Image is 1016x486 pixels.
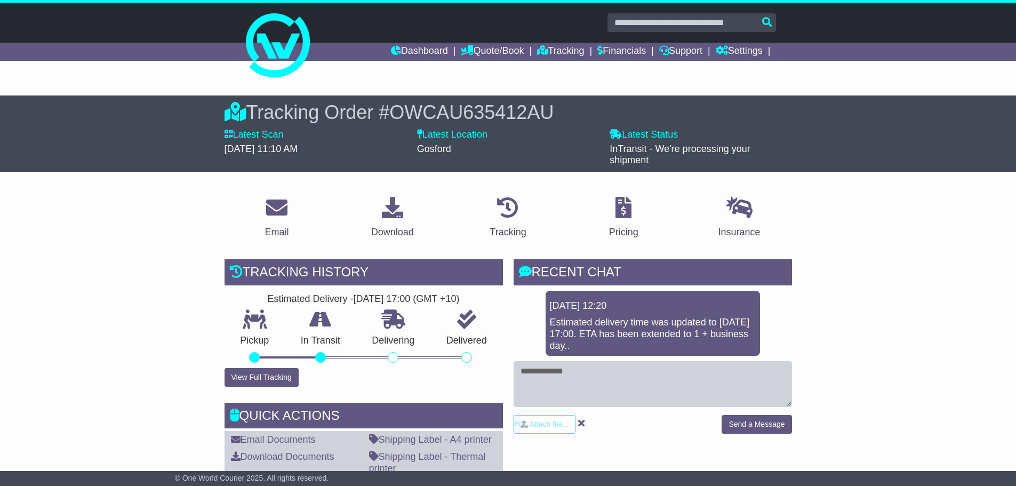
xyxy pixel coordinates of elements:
[225,403,503,432] div: Quick Actions
[225,368,299,387] button: View Full Tracking
[371,225,414,240] div: Download
[225,293,503,305] div: Estimated Delivery -
[265,225,289,240] div: Email
[175,474,329,482] span: © One World Courier 2025. All rights reserved.
[354,293,460,305] div: [DATE] 17:00 (GMT +10)
[537,43,584,61] a: Tracking
[258,193,295,243] a: Email
[225,101,792,124] div: Tracking Order #
[364,193,421,243] a: Download
[550,317,756,352] div: Estimated delivery time was updated to [DATE] 17:00. ETA has been extended to 1 + business day..
[514,259,792,288] div: RECENT CHAT
[369,434,492,445] a: Shipping Label - A4 printer
[285,335,356,347] p: In Transit
[231,451,334,462] a: Download Documents
[610,129,678,141] label: Latest Status
[716,43,763,61] a: Settings
[231,434,316,445] a: Email Documents
[225,335,285,347] p: Pickup
[609,225,638,240] div: Pricing
[711,193,767,243] a: Insurance
[550,300,756,312] div: [DATE] 12:20
[417,144,451,154] span: Gosford
[225,129,284,141] label: Latest Scan
[461,43,524,61] a: Quote/Book
[389,101,554,123] span: OWCAU635412AU
[718,225,761,240] div: Insurance
[610,144,750,166] span: InTransit - We're processing your shipment
[597,43,646,61] a: Financials
[430,335,503,347] p: Delivered
[659,43,702,61] a: Support
[369,451,486,474] a: Shipping Label - Thermal printer
[225,259,503,288] div: Tracking history
[356,335,431,347] p: Delivering
[722,415,791,434] button: Send a Message
[417,129,487,141] label: Latest Location
[490,225,526,240] div: Tracking
[391,43,448,61] a: Dashboard
[225,144,298,154] span: [DATE] 11:10 AM
[602,193,645,243] a: Pricing
[483,193,533,243] a: Tracking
